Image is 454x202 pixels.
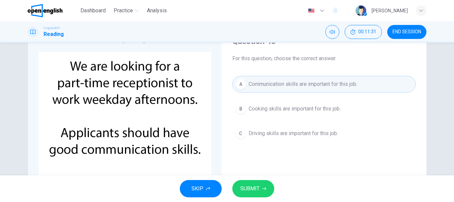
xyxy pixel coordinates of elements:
div: B [235,103,246,114]
button: CDriving skills are important for this job. [232,125,416,142]
span: Linguaskill [44,26,60,30]
div: Hide [345,25,382,39]
img: undefined [39,52,211,180]
span: Practice [114,7,133,15]
button: Analysis [144,5,170,17]
span: SUBMIT [240,184,260,193]
span: Communication skills are important for this job. [249,80,357,88]
button: ACommunication skills are important for this job. [232,76,416,93]
button: Dashboard [78,5,108,17]
span: Driving skills are important for this job. [249,129,338,137]
span: 00:11:31 [358,29,376,35]
a: OpenEnglish logo [28,4,78,17]
span: Analysis [147,7,167,15]
button: BCooking skills are important for this job. [232,101,416,117]
img: Profile picture [356,5,366,16]
div: A [235,79,246,90]
button: SUBMIT [232,180,274,197]
button: SKIP [180,180,222,197]
span: END SESSION [393,29,421,35]
span: SKIP [191,184,203,193]
span: For this question, choose the correct answer. [232,55,416,63]
button: 00:11:31 [345,25,382,39]
div: [PERSON_NAME] [372,7,408,15]
div: C [235,128,246,139]
span: Dashboard [80,7,106,15]
button: Practice [111,5,142,17]
h1: Reading [44,30,64,38]
div: Mute [325,25,339,39]
button: END SESSION [387,25,426,39]
img: OpenEnglish logo [28,4,62,17]
img: en [307,8,315,13]
span: Cooking skills are important for this job. [249,105,341,113]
